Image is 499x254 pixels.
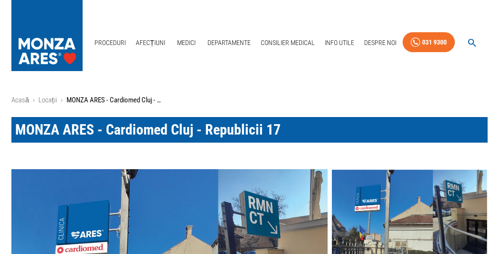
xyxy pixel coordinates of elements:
p: MONZA ARES - Cardiomed Cluj - Republicii 17 [66,95,161,106]
a: Proceduri [91,33,130,53]
a: Medici [171,33,202,53]
a: Consilier Medical [257,33,319,53]
a: 031 9300 [403,32,455,53]
div: 031 9300 [422,36,447,48]
a: Afecțiuni [132,33,169,53]
li: › [33,95,35,106]
a: Acasă [11,96,29,104]
span: MONZA ARES - Cardiomed Cluj - Republicii 17 [15,121,281,138]
li: › [61,95,63,106]
a: Locații [38,96,56,104]
a: Despre Noi [360,33,400,53]
a: Info Utile [321,33,358,53]
nav: breadcrumb [11,95,488,106]
a: Departamente [204,33,254,53]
